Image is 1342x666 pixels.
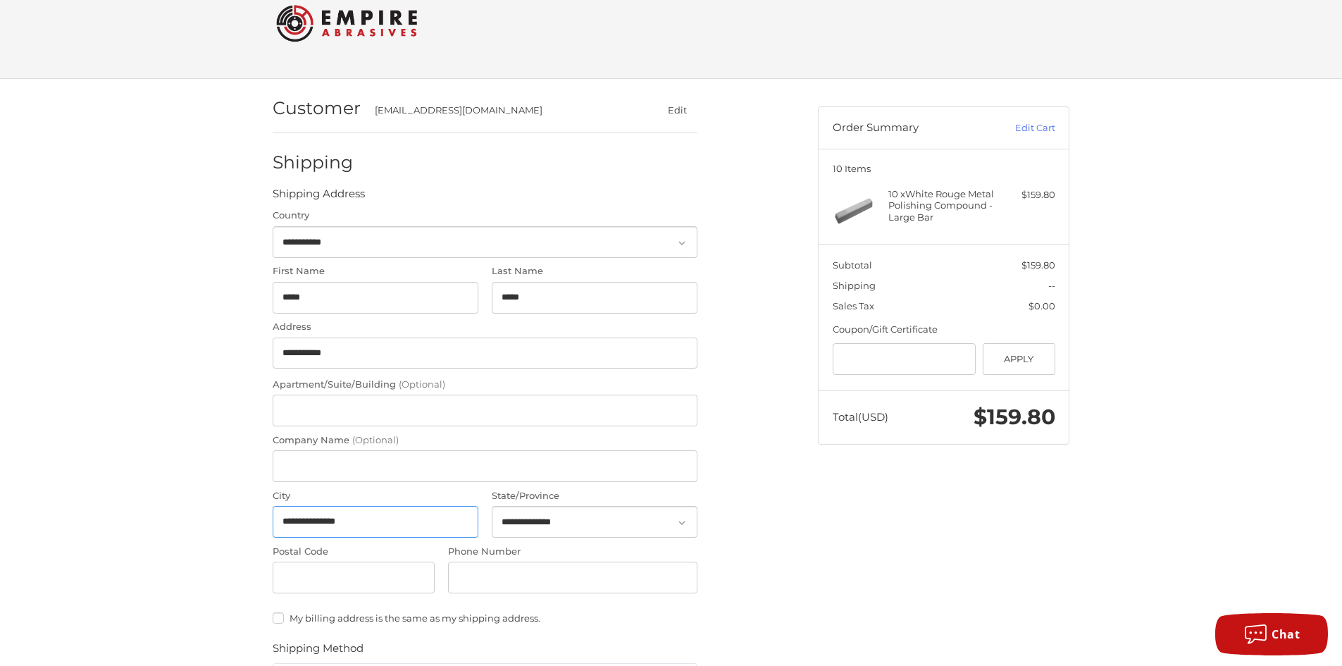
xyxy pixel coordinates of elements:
legend: Shipping Address [273,186,365,209]
span: $159.80 [974,404,1055,430]
button: Edit [657,100,697,121]
a: Edit Cart [984,121,1055,135]
h4: 10 x White Rouge Metal Polishing Compound - Large Bar [888,188,996,223]
h3: 10 Items [833,163,1055,174]
small: (Optional) [399,378,445,390]
span: Chat [1272,627,1300,642]
div: $159.80 [1000,188,1055,202]
label: My billing address is the same as my shipping address. [273,612,697,624]
span: Subtotal [833,259,872,271]
button: Chat [1215,613,1328,655]
label: Apartment/Suite/Building [273,378,697,392]
label: Country [273,209,697,223]
span: -- [1048,280,1055,291]
label: State/Province [492,489,697,503]
button: Apply [983,343,1055,375]
legend: Shipping Method [273,641,364,663]
label: Last Name [492,264,697,278]
input: Gift Certificate or Coupon Code [833,343,976,375]
div: [EMAIL_ADDRESS][DOMAIN_NAME] [375,104,630,118]
span: Total (USD) [833,410,888,424]
h2: Shipping [273,152,355,173]
span: $0.00 [1029,300,1055,312]
small: (Optional) [352,434,399,445]
span: $159.80 [1021,259,1055,271]
label: First Name [273,264,478,278]
h3: Order Summary [833,121,984,135]
label: Company Name [273,433,697,448]
label: Postal Code [273,545,435,559]
h2: Customer [273,97,361,119]
label: Phone Number [448,545,697,559]
label: City [273,489,478,503]
span: Shipping [833,280,876,291]
div: Coupon/Gift Certificate [833,323,1055,337]
span: Sales Tax [833,300,874,312]
label: Address [273,320,697,334]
